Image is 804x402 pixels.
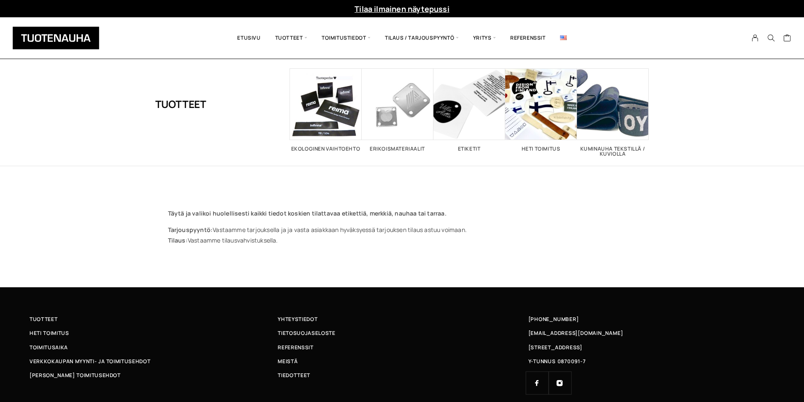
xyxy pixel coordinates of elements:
[278,371,526,380] a: Tiedotteet
[30,315,278,324] a: Tuotteet
[560,35,567,40] img: English
[278,315,317,324] span: Yhteystiedot
[526,372,549,394] a: Facebook
[466,24,503,52] span: Yritys
[30,315,57,324] span: Tuotteet
[168,224,636,246] p: Vastaamme tarjouksella ja ja vasta asiakkaan hyväksyessä tarjouksen tilaus astuu voimaan. Vastaam...
[168,236,188,244] strong: Tilaus:
[528,315,579,324] a: [PHONE_NUMBER]
[362,146,433,151] h2: Erikoismateriaalit
[278,343,313,352] span: Referenssit
[528,357,586,366] span: Y-TUNNUS 0870091-7
[503,24,553,52] a: Referenssit
[355,4,449,14] a: Tilaa ilmainen näytepussi
[30,371,278,380] a: [PERSON_NAME] toimitusehdot
[433,146,505,151] h2: Etiketit
[783,34,791,44] a: Cart
[268,24,314,52] span: Tuotteet
[278,329,335,337] span: Tietosuojaseloste
[528,329,623,337] a: [EMAIL_ADDRESS][DOMAIN_NAME]
[278,343,526,352] a: Referenssit
[168,209,447,217] strong: Täytä ja valikoi huolellisesti kaikki tiedot koskien tilattavaa etikettiä, merkkiä, nauhaa tai ta...
[577,68,649,156] a: Visit product category Kuminauha tekstillä / kuviolla
[278,357,298,366] span: Meistä
[30,329,278,337] a: Heti toimitus
[747,34,763,42] a: My Account
[155,68,206,140] h1: Tuotteet
[278,371,310,380] span: Tiedotteet
[230,24,268,52] a: Etusivu
[549,372,571,394] a: Instagram
[30,343,68,352] span: Toimitusaika
[290,68,362,151] a: Visit product category Ekologinen vaihtoehto
[30,329,69,337] span: Heti toimitus
[30,343,278,352] a: Toimitusaika
[168,226,213,234] strong: Tarjouspyyntö:
[278,315,526,324] a: Yhteystiedot
[13,27,99,49] img: Tuotenauha Oy
[577,146,649,156] h2: Kuminauha tekstillä / kuviolla
[314,24,378,52] span: Toimitustiedot
[30,371,121,380] span: [PERSON_NAME] toimitusehdot
[528,343,582,352] span: [STREET_ADDRESS]
[763,34,779,42] button: Search
[30,357,278,366] a: Verkkokaupan myynti- ja toimitusehdot
[378,24,466,52] span: Tilaus / Tarjouspyyntö
[505,146,577,151] h2: Heti toimitus
[278,329,526,337] a: Tietosuojaseloste
[290,146,362,151] h2: Ekologinen vaihtoehto
[505,68,577,151] a: Visit product category Heti toimitus
[433,68,505,151] a: Visit product category Etiketit
[30,357,150,366] span: Verkkokaupan myynti- ja toimitusehdot
[278,357,526,366] a: Meistä
[362,68,433,151] a: Visit product category Erikoismateriaalit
